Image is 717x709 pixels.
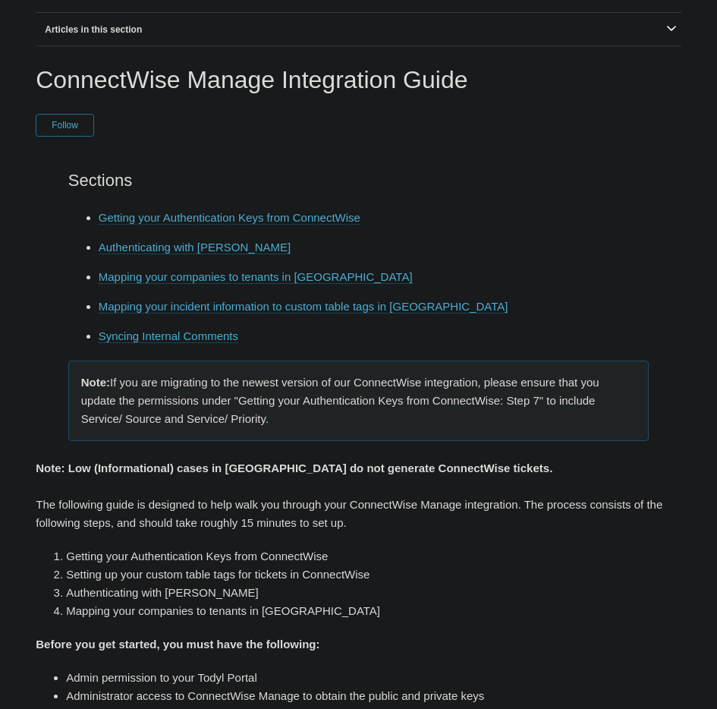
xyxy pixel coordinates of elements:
li: Setting up your custom table tags for tickets in ConnectWise [66,566,681,584]
li: Administrator access to ConnectWise Manage to obtain the public and private keys [66,687,681,705]
div: The following guide is designed to help walk you through your ConnectWise Manage integration. The... [36,496,681,532]
strong: Note: [81,376,110,389]
span: Articles in this section [36,24,142,35]
li: Getting your Authentication Keys from ConnectWise [66,547,681,566]
li: Authenticating with [PERSON_NAME] [66,584,681,602]
a: Mapping your incident information to custom table tags in [GEOGRAPHIC_DATA] [99,300,508,314]
a: Authenticating with [PERSON_NAME] [99,241,291,254]
li: Admin permission to your Todyl Portal [66,669,681,687]
a: Mapping your companies to tenants in [GEOGRAPHIC_DATA] [99,270,413,284]
button: Follow Article [36,114,94,137]
li: Mapping your companies to tenants in [GEOGRAPHIC_DATA] [66,602,681,620]
a: Syncing Internal Comments [99,329,238,343]
a: Getting your Authentication Keys from ConnectWise [99,211,360,225]
div: If you are migrating to the newest version of our ConnectWise integration, please ensure that you... [68,361,649,441]
h1: ConnectWise Manage Integration Guide [36,61,681,98]
strong: Before you get started, you must have the following: [36,638,319,651]
h2: Sections [68,167,649,194]
strong: Note: Low (Informational) cases in [GEOGRAPHIC_DATA] do not generate ConnectWise tickets. [36,462,552,474]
